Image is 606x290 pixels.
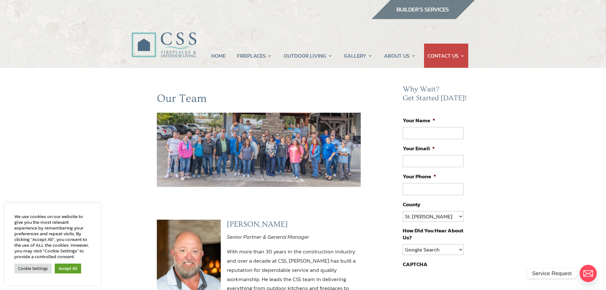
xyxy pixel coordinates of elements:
h1: Our Team [157,92,361,109]
label: County [403,201,421,208]
a: OUTDOOR LIVING [284,44,332,68]
img: team2 [157,113,361,187]
em: Senior Partner & General Manager [227,233,309,241]
a: ABOUT US [384,44,416,68]
a: Email [580,265,597,282]
label: How Did You Hear About Us? [403,227,463,241]
img: CSS Fireplaces & Outdoor Living (Formerly Construction Solutions & Supply)- Jacksonville Ormond B... [131,15,196,61]
label: Your Email [403,145,435,152]
a: GALLERY [344,44,373,68]
div: We use cookies on our website to give you the most relevant experience by remembering your prefer... [14,214,91,259]
a: Cookie Settings [14,264,52,273]
label: Your Phone [403,173,436,180]
a: HOME [211,44,226,68]
a: FIREPLACES [237,44,272,68]
a: Accept All [55,264,81,273]
a: CONTACT US [428,44,465,68]
label: Your Name [403,117,435,124]
h3: [PERSON_NAME] [227,220,361,232]
a: builder services construction supply [371,13,475,21]
label: CAPTCHA [403,261,428,268]
h2: Why Wait? Get Started [DATE]! [403,85,468,106]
